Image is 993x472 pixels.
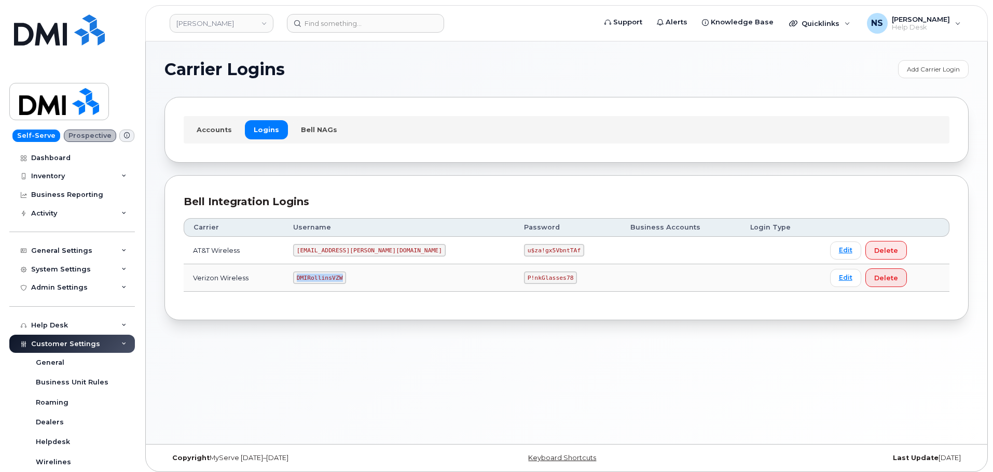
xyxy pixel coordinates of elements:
[515,218,621,237] th: Password
[865,268,907,287] button: Delete
[184,218,284,237] th: Carrier
[184,194,949,209] div: Bell Integration Logins
[292,120,346,139] a: Bell NAGs
[893,454,939,462] strong: Last Update
[293,271,346,284] code: DMIRollinsVZW
[172,454,210,462] strong: Copyright
[524,244,584,256] code: u$za!gx5VbntTAf
[700,454,969,462] div: [DATE]
[164,62,285,77] span: Carrier Logins
[621,218,741,237] th: Business Accounts
[293,244,446,256] code: [EMAIL_ADDRESS][PERSON_NAME][DOMAIN_NAME]
[184,237,284,264] td: AT&T Wireless
[528,454,596,462] a: Keyboard Shortcuts
[874,246,898,255] span: Delete
[164,454,433,462] div: MyServe [DATE]–[DATE]
[188,120,241,139] a: Accounts
[830,269,861,287] a: Edit
[898,60,969,78] a: Add Carrier Login
[245,120,288,139] a: Logins
[284,218,515,237] th: Username
[830,241,861,260] a: Edit
[184,264,284,292] td: Verizon Wireless
[874,273,898,283] span: Delete
[865,241,907,260] button: Delete
[524,271,577,284] code: P!nkGlasses78
[741,218,821,237] th: Login Type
